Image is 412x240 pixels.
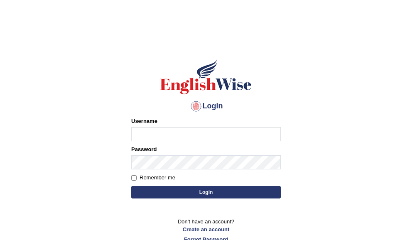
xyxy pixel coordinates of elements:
button: Login [131,186,281,198]
label: Password [131,145,157,153]
h4: Login [131,100,281,113]
img: Logo of English Wise sign in for intelligent practice with AI [159,58,253,96]
label: Username [131,117,157,125]
label: Remember me [131,174,175,182]
input: Remember me [131,175,137,181]
a: Create an account [131,225,281,233]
